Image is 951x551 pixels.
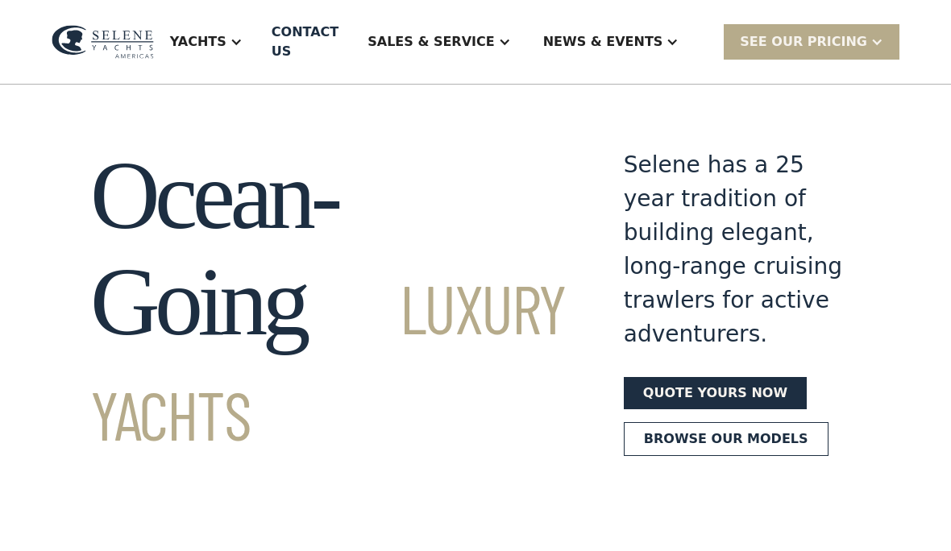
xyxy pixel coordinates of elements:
img: logo [52,25,154,58]
a: Quote yours now [624,377,807,409]
div: SEE Our Pricing [740,32,867,52]
h1: Ocean-Going [90,143,566,462]
div: Selene has a 25 year tradition of building elegant, long-range cruising trawlers for active adven... [624,148,861,351]
div: Contact US [272,23,338,61]
div: Yachts [154,10,259,74]
div: Sales & Service [351,10,526,74]
div: Sales & Service [368,32,494,52]
a: Browse our models [624,422,828,456]
div: SEE Our Pricing [724,24,899,59]
div: News & EVENTS [543,32,663,52]
div: Yachts [170,32,226,52]
span: Luxury Yachts [90,267,566,454]
div: News & EVENTS [527,10,696,74]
